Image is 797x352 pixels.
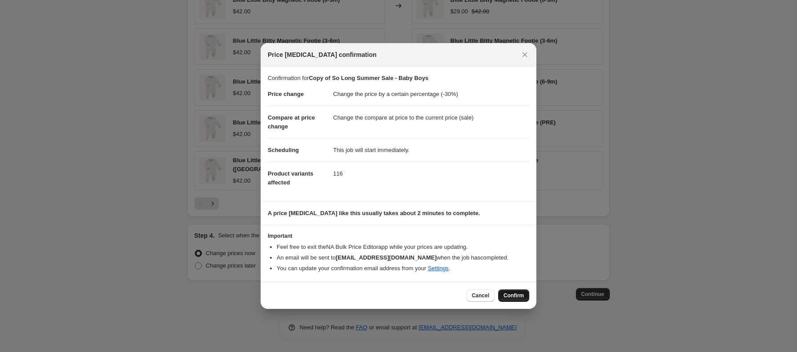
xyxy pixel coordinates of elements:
[268,232,529,240] h3: Important
[268,170,314,186] span: Product variants affected
[503,292,524,299] span: Confirm
[519,48,531,61] button: Close
[472,292,489,299] span: Cancel
[309,75,428,81] b: Copy of So Long Summer Sale - Baby Boys
[467,289,495,302] button: Cancel
[268,210,480,216] b: A price [MEDICAL_DATA] like this usually takes about 2 minutes to complete.
[333,83,529,106] dd: Change the price by a certain percentage (-30%)
[277,264,529,273] li: You can update your confirmation email address from your .
[277,253,529,262] li: An email will be sent to when the job has completed .
[268,91,304,97] span: Price change
[277,243,529,252] li: Feel free to exit the NA Bulk Price Editor app while your prices are updating.
[428,265,449,272] a: Settings
[268,50,377,59] span: Price [MEDICAL_DATA] confirmation
[268,114,315,130] span: Compare at price change
[268,74,529,83] p: Confirmation for
[336,254,437,261] b: [EMAIL_ADDRESS][DOMAIN_NAME]
[498,289,529,302] button: Confirm
[333,106,529,129] dd: Change the compare at price to the current price (sale)
[268,147,299,153] span: Scheduling
[333,138,529,162] dd: This job will start immediately.
[333,162,529,185] dd: 116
